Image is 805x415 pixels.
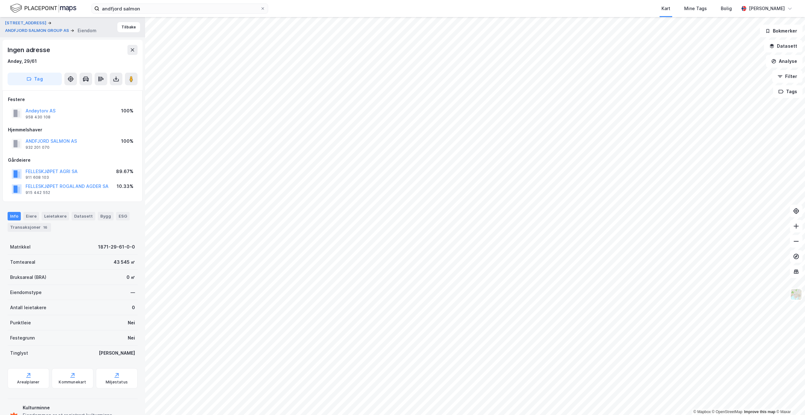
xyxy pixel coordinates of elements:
[98,212,114,220] div: Bygg
[128,334,135,342] div: Nei
[712,410,743,414] a: OpenStreetMap
[99,349,135,357] div: [PERSON_NAME]
[749,5,785,12] div: [PERSON_NAME]
[23,404,135,412] div: Kulturminne
[26,145,50,150] div: 932 201 070
[8,45,51,55] div: Ingen adresse
[106,380,128,385] div: Miljøstatus
[78,27,97,34] div: Eiendom
[773,385,805,415] iframe: Chat Widget
[10,274,46,281] div: Bruksareal (BRA)
[17,380,39,385] div: Arealplaner
[10,334,35,342] div: Festegrunn
[116,168,133,175] div: 89.67%
[5,20,48,26] button: [STREET_ADDRESS]
[684,5,707,12] div: Mine Tags
[117,183,133,190] div: 10.33%
[131,289,135,296] div: —
[42,224,49,231] div: 16
[59,380,86,385] div: Kommunekart
[5,27,70,34] button: ANDFJORD SALMON GROUP AS
[99,4,260,13] input: Søk på adresse, matrikkel, gårdeiere, leietakere eller personer
[72,212,95,220] div: Datasett
[10,258,35,266] div: Tomteareal
[10,304,46,311] div: Antall leietakere
[98,243,135,251] div: 1871-29-61-0-0
[790,288,802,300] img: Z
[121,107,133,115] div: 100%
[8,223,51,232] div: Transaksjoner
[10,243,31,251] div: Matrikkel
[8,156,137,164] div: Gårdeiere
[117,22,140,32] button: Tilbake
[766,55,802,68] button: Analyse
[10,319,31,327] div: Punktleie
[23,212,39,220] div: Eiere
[661,5,670,12] div: Kart
[693,410,711,414] a: Mapbox
[8,212,21,220] div: Info
[8,96,137,103] div: Festere
[721,5,732,12] div: Bolig
[760,25,802,37] button: Bokmerker
[26,175,49,180] div: 911 608 103
[126,274,135,281] div: 0 ㎡
[128,319,135,327] div: Nei
[26,115,50,120] div: 958 430 108
[744,410,775,414] a: Improve this map
[8,126,137,134] div: Hjemmelshaver
[114,258,135,266] div: 43 545 ㎡
[8,57,37,65] div: Andøy, 29/61
[10,349,28,357] div: Tinglyst
[773,85,802,98] button: Tags
[772,70,802,83] button: Filter
[116,212,130,220] div: ESG
[8,73,62,85] button: Tag
[764,40,802,52] button: Datasett
[42,212,69,220] div: Leietakere
[10,3,76,14] img: logo.f888ab2527a4732fd821a326f86c7f29.svg
[132,304,135,311] div: 0
[26,190,50,195] div: 915 442 552
[10,289,42,296] div: Eiendomstype
[121,137,133,145] div: 100%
